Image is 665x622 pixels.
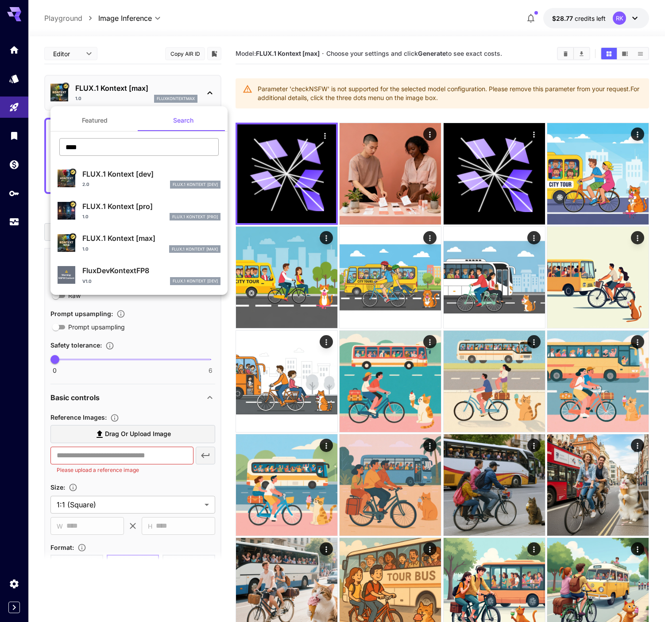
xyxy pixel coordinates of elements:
p: FLUX.1 Kontext [pro] [172,214,218,220]
span: ⚠️ [65,270,68,274]
div: Certified Model – Vetted for best performance and includes a commercial license.FLUX.1 Kontext [p... [58,197,220,224]
p: 2.0 [82,181,89,188]
div: Certified Model – Vetted for best performance and includes a commercial license.FLUX.1 Kontext [d... [58,165,220,192]
div: Certified Model – Vetted for best performance and includes a commercial license.FLUX.1 Kontext [m... [58,229,220,256]
p: FluxDevKontextFP8 [82,265,220,276]
p: 1.0 [82,246,89,252]
button: Certified Model – Vetted for best performance and includes a commercial license. [69,169,76,176]
p: FLUX.1 Kontext [dev] [82,169,220,179]
p: 1.0 [82,213,89,220]
p: FLUX.1 Kontext [max] [82,233,220,243]
p: FLUX.1 Kontext [pro] [82,201,220,212]
button: Certified Model – Vetted for best performance and includes a commercial license. [69,201,76,208]
p: FLUX.1 Kontext [dev] [173,278,218,284]
p: FLUX.1 Kontext [max] [172,246,218,252]
button: Featured [50,110,139,131]
p: FLUX.1 Kontext [dev] [173,182,218,188]
span: NSFW Content [58,277,74,280]
button: Search [139,110,228,131]
span: Warning: [62,274,71,277]
div: ⚠️Warning:NSFW ContentFluxDevKontextFP8V1.0FLUX.1 Kontext [dev] [58,262,220,289]
button: Certified Model – Vetted for best performance and includes a commercial license. [69,233,76,240]
p: V1.0 [82,278,92,285]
